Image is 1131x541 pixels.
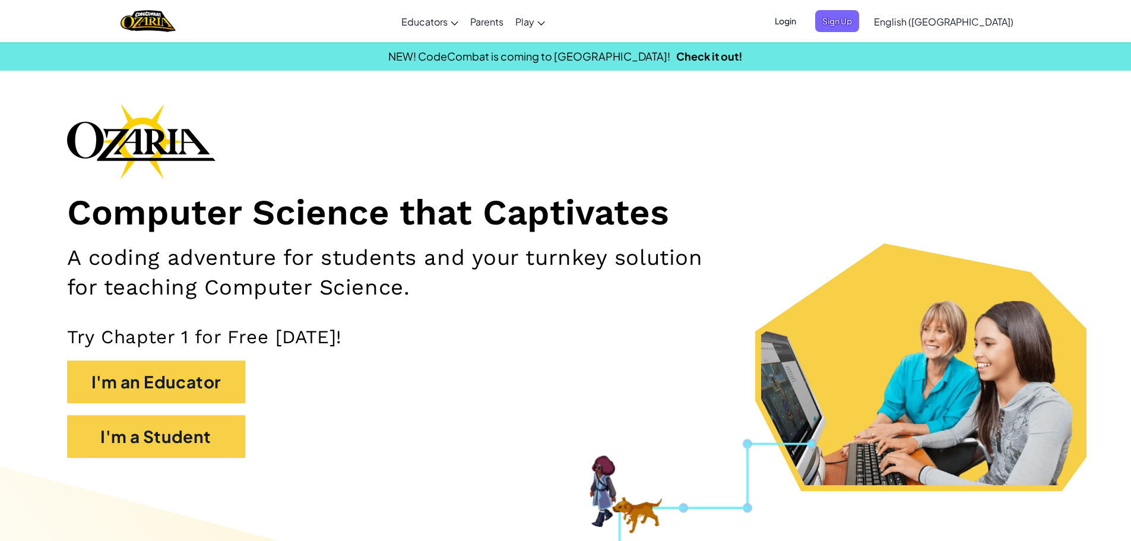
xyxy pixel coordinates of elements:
[676,49,743,63] a: Check it out!
[121,9,176,33] img: Home
[67,360,245,403] button: I'm an Educator
[401,15,448,28] span: Educators
[815,10,859,32] button: Sign Up
[67,415,245,458] button: I'm a Student
[67,325,1065,349] p: Try Chapter 1 for Free [DATE]!
[768,10,803,32] button: Login
[868,5,1019,37] a: English ([GEOGRAPHIC_DATA])
[874,15,1013,28] span: English ([GEOGRAPHIC_DATA])
[67,243,736,302] h2: A coding adventure for students and your turnkey solution for teaching Computer Science.
[395,5,464,37] a: Educators
[515,15,534,28] span: Play
[464,5,509,37] a: Parents
[67,191,1065,235] h1: Computer Science that Captivates
[388,49,670,63] span: NEW! CodeCombat is coming to [GEOGRAPHIC_DATA]!
[509,5,551,37] a: Play
[121,9,176,33] a: Ozaria by CodeCombat logo
[67,103,216,179] img: Ozaria branding logo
